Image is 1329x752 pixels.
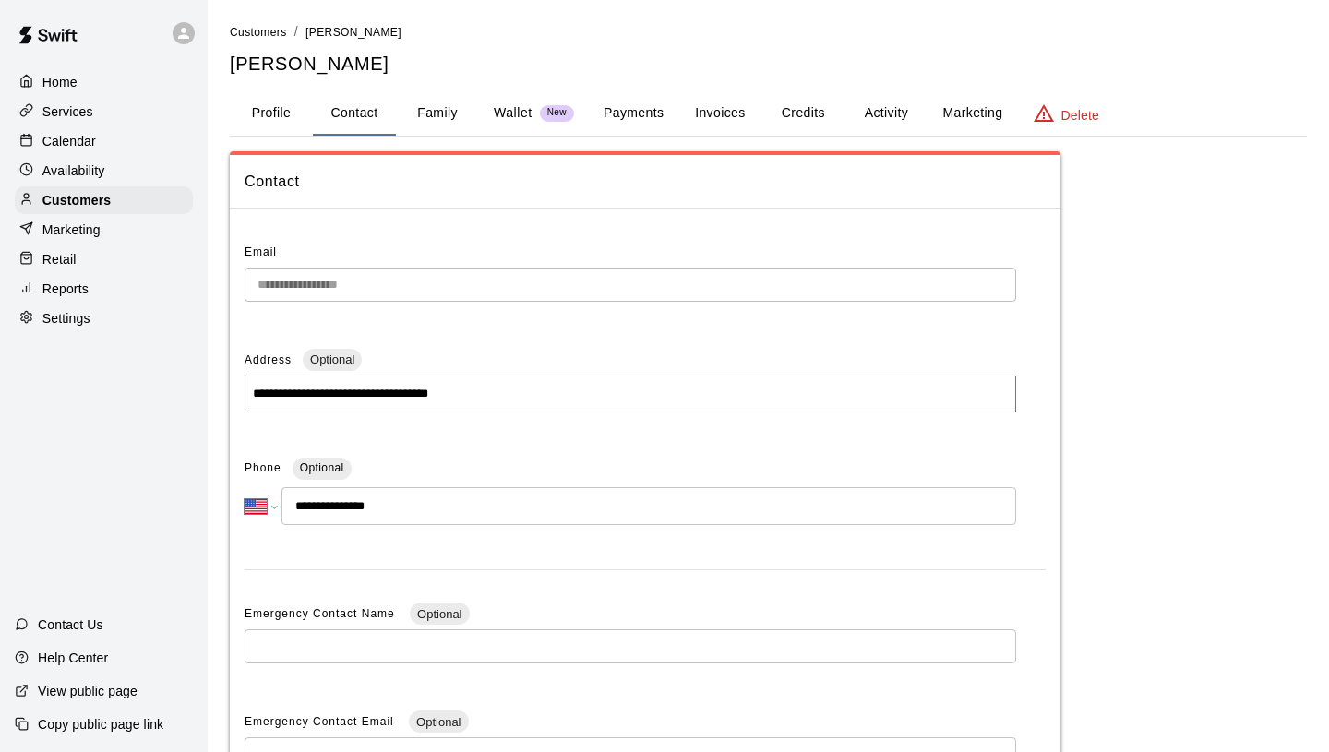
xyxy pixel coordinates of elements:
a: Customers [230,24,287,39]
p: Help Center [38,649,108,667]
p: Wallet [494,103,533,123]
span: Address [245,353,292,366]
p: Delete [1061,106,1099,125]
p: Calendar [42,132,96,150]
button: Credits [761,91,844,136]
p: View public page [38,682,138,700]
a: Home [15,68,193,96]
div: The email of an existing customer can only be changed by the customer themselves at https://book.... [245,268,1016,302]
span: Contact [245,170,1046,194]
p: Availability [42,161,105,180]
p: Marketing [42,221,101,239]
a: Customers [15,186,193,214]
a: Availability [15,157,193,185]
a: Retail [15,245,193,273]
span: Optional [303,352,362,366]
p: Copy public page link [38,715,163,734]
p: Settings [42,309,90,328]
button: Family [396,91,479,136]
button: Activity [844,91,928,136]
button: Payments [589,91,678,136]
p: Home [42,73,78,91]
span: [PERSON_NAME] [305,26,401,39]
p: Retail [42,250,77,269]
p: Customers [42,191,111,209]
li: / [294,22,298,42]
span: New [540,107,574,119]
a: Marketing [15,216,193,244]
span: Emergency Contact Name [245,607,399,620]
h5: [PERSON_NAME] [230,52,1307,77]
nav: breadcrumb [230,22,1307,42]
a: Reports [15,275,193,303]
a: Services [15,98,193,125]
span: Optional [300,461,344,474]
button: Contact [313,91,396,136]
span: Emergency Contact Email [245,715,398,728]
button: Marketing [928,91,1017,136]
a: Settings [15,304,193,332]
span: Optional [410,607,469,621]
p: Services [42,102,93,121]
div: basic tabs example [230,91,1307,136]
span: Optional [409,715,468,729]
a: Calendar [15,127,193,155]
span: Phone [245,454,281,483]
span: Customers [230,26,287,39]
span: Email [245,245,277,258]
button: Profile [230,91,313,136]
p: Contact Us [38,615,103,634]
p: Reports [42,280,89,298]
button: Invoices [678,91,761,136]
